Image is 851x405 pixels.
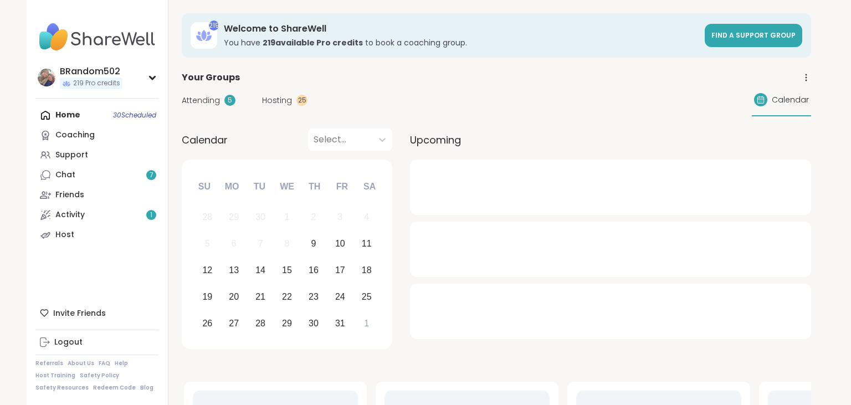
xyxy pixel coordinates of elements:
a: Redeem Code [93,384,136,392]
div: 2 [311,209,316,224]
div: month 2025-10 [194,204,380,336]
div: Choose Thursday, October 30th, 2025 [302,311,326,335]
div: Choose Monday, October 13th, 2025 [222,259,246,283]
h3: You have to book a coaching group. [224,37,698,48]
div: Choose Thursday, October 16th, 2025 [302,259,326,283]
div: 25 [296,95,307,106]
div: We [275,175,299,199]
div: Choose Tuesday, October 14th, 2025 [249,259,273,283]
div: 28 [202,209,212,224]
div: 10 [335,236,345,251]
div: Activity [55,209,85,221]
div: 27 [229,316,239,331]
div: Not available Sunday, September 28th, 2025 [196,206,219,229]
div: Not available Wednesday, October 8th, 2025 [275,232,299,256]
a: Logout [35,332,159,352]
div: 30 [309,316,319,331]
div: Choose Saturday, October 11th, 2025 [355,232,378,256]
div: Not available Friday, October 3rd, 2025 [328,206,352,229]
a: Blog [140,384,153,392]
div: 8 [285,236,290,251]
a: Referrals [35,360,63,367]
div: Not available Saturday, October 4th, 2025 [355,206,378,229]
div: Choose Tuesday, October 21st, 2025 [249,285,273,309]
a: Help [115,360,128,367]
div: Choose Friday, October 10th, 2025 [328,232,352,256]
span: Upcoming [410,132,461,147]
div: 16 [309,263,319,278]
div: 4 [364,209,369,224]
div: Host [55,229,74,240]
div: 9 [311,236,316,251]
div: Choose Sunday, October 19th, 2025 [196,285,219,309]
span: Calendar [182,132,228,147]
span: Calendar [772,94,809,106]
div: 219 [209,20,219,30]
div: Not available Wednesday, October 1st, 2025 [275,206,299,229]
div: Choose Saturday, October 18th, 2025 [355,259,378,283]
div: 6 [232,236,237,251]
a: Host Training [35,372,75,380]
span: Hosting [262,95,292,106]
div: BRandom502 [60,65,122,78]
div: Coaching [55,130,95,141]
div: 26 [202,316,212,331]
div: 28 [255,316,265,331]
div: Choose Friday, October 31st, 2025 [328,311,352,335]
div: Tu [247,175,271,199]
a: Chat7 [35,165,159,185]
div: 31 [335,316,345,331]
div: 7 [258,236,263,251]
div: Choose Friday, October 24th, 2025 [328,285,352,309]
b: 219 available Pro credit s [263,37,363,48]
div: Mo [219,175,244,199]
div: Sa [357,175,382,199]
div: Choose Sunday, October 26th, 2025 [196,311,219,335]
div: 29 [282,316,292,331]
span: Your Groups [182,71,240,84]
div: 21 [255,289,265,304]
div: Friends [55,189,84,201]
a: Coaching [35,125,159,145]
span: Attending [182,95,220,106]
div: 3 [337,209,342,224]
div: 1 [285,209,290,224]
div: 11 [362,236,372,251]
div: Choose Tuesday, October 28th, 2025 [249,311,273,335]
div: 5 [205,236,210,251]
div: Fr [330,175,354,199]
a: About Us [68,360,94,367]
div: 13 [229,263,239,278]
div: Choose Friday, October 17th, 2025 [328,259,352,283]
div: 15 [282,263,292,278]
div: Choose Thursday, October 9th, 2025 [302,232,326,256]
div: Choose Saturday, November 1st, 2025 [355,311,378,335]
a: Safety Policy [80,372,119,380]
div: Not available Tuesday, October 7th, 2025 [249,232,273,256]
a: Safety Resources [35,384,89,392]
div: Th [303,175,327,199]
div: Not available Tuesday, September 30th, 2025 [249,206,273,229]
div: Choose Wednesday, October 22nd, 2025 [275,285,299,309]
div: 19 [202,289,212,304]
div: Choose Saturday, October 25th, 2025 [355,285,378,309]
div: Choose Sunday, October 12th, 2025 [196,259,219,283]
div: 24 [335,289,345,304]
div: Choose Monday, October 27th, 2025 [222,311,246,335]
div: Choose Wednesday, October 15th, 2025 [275,259,299,283]
img: ShareWell Nav Logo [35,18,159,57]
div: 22 [282,289,292,304]
div: 23 [309,289,319,304]
div: 12 [202,263,212,278]
span: Find a support group [711,30,796,40]
div: 18 [362,263,372,278]
div: Choose Monday, October 20th, 2025 [222,285,246,309]
div: Chat [55,170,75,181]
img: BRandom502 [38,69,55,86]
span: 7 [150,171,153,180]
div: 29 [229,209,239,224]
div: Choose Wednesday, October 29th, 2025 [275,311,299,335]
div: Logout [54,337,83,348]
a: Host [35,225,159,245]
a: Friends [35,185,159,205]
